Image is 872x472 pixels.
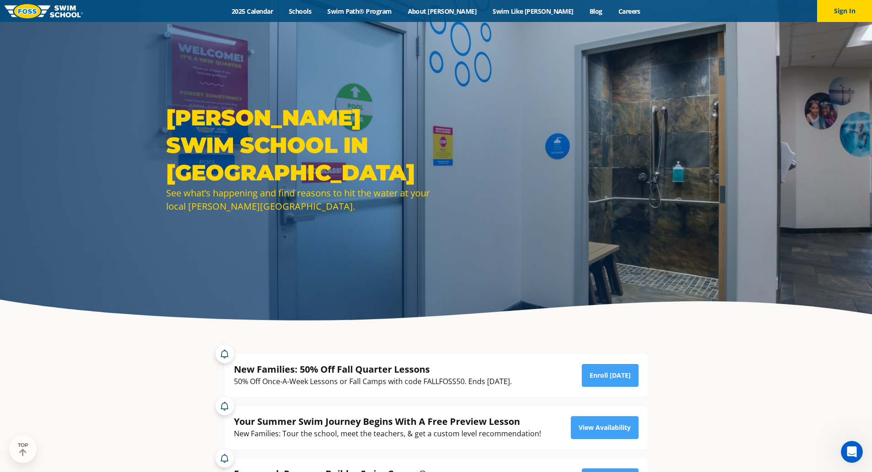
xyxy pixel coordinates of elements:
a: About [PERSON_NAME] [400,7,485,16]
a: Schools [281,7,320,16]
div: TOP [18,442,28,456]
a: Enroll [DATE] [582,364,639,387]
a: Swim Like [PERSON_NAME] [485,7,582,16]
div: See what’s happening and find reasons to hit the water at your local [PERSON_NAME][GEOGRAPHIC_DATA]. [166,186,432,213]
a: Swim Path® Program [320,7,400,16]
iframe: Intercom live chat [841,441,863,463]
img: FOSS Swim School Logo [5,4,83,18]
a: View Availability [571,416,639,439]
div: New Families: 50% Off Fall Quarter Lessons [234,363,512,375]
a: Blog [581,7,610,16]
a: Careers [610,7,648,16]
h1: [PERSON_NAME] Swim School in [GEOGRAPHIC_DATA] [166,104,432,186]
div: New Families: Tour the school, meet the teachers, & get a custom level recommendation! [234,428,541,440]
div: 50% Off Once-A-Week Lessons or Fall Camps with code FALLFOSS50. Ends [DATE]. [234,375,512,388]
a: 2025 Calendar [224,7,281,16]
div: Your Summer Swim Journey Begins With A Free Preview Lesson [234,415,541,428]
